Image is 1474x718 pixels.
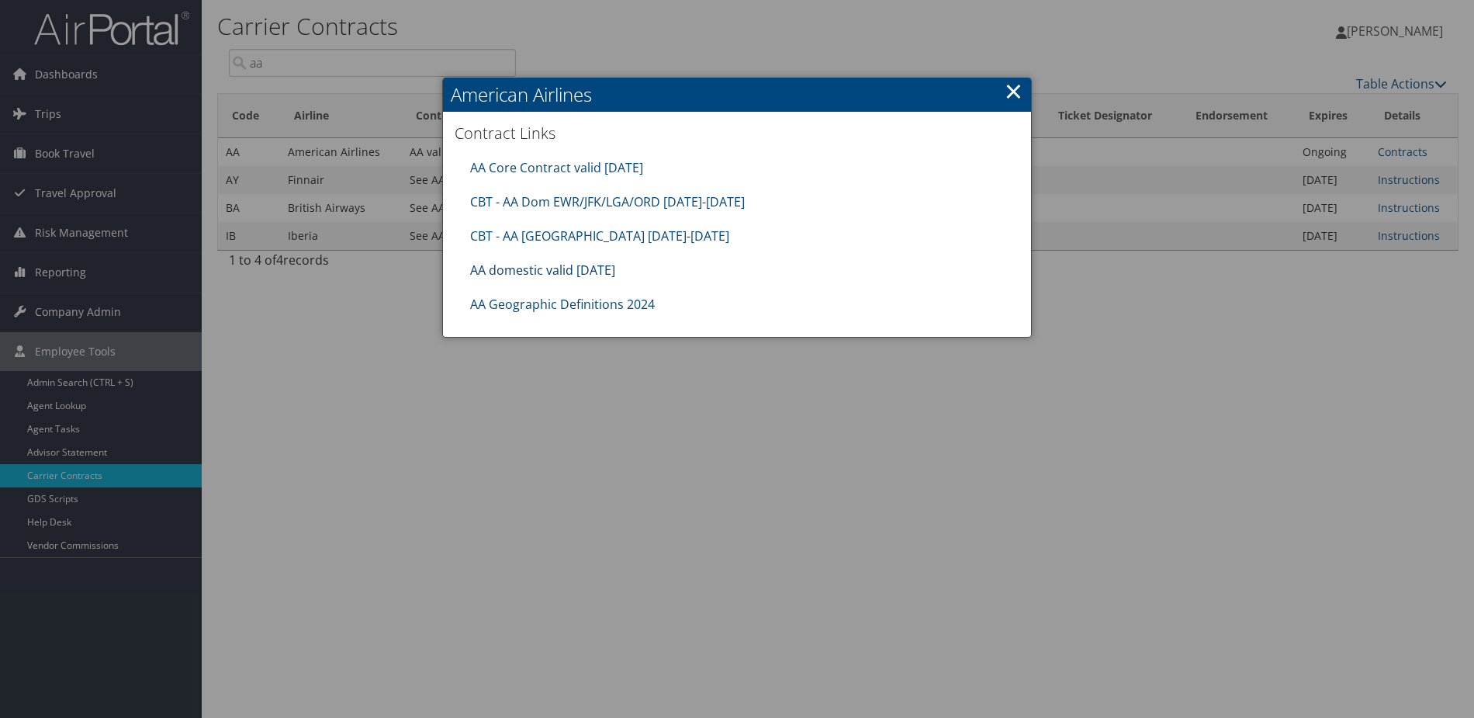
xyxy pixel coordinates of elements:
a: CBT - AA [GEOGRAPHIC_DATA] [DATE]-[DATE] [470,227,729,245]
a: AA domestic valid [DATE] [470,262,615,279]
a: AA Core Contract valid [DATE] [470,159,643,176]
a: AA Geographic Definitions 2024 [470,296,655,313]
a: CBT - AA Dom EWR/JFK/LGA/ORD [DATE]-[DATE] [470,193,745,210]
a: × [1005,75,1022,106]
h2: American Airlines [443,78,1031,112]
h3: Contract Links [455,123,1019,144]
